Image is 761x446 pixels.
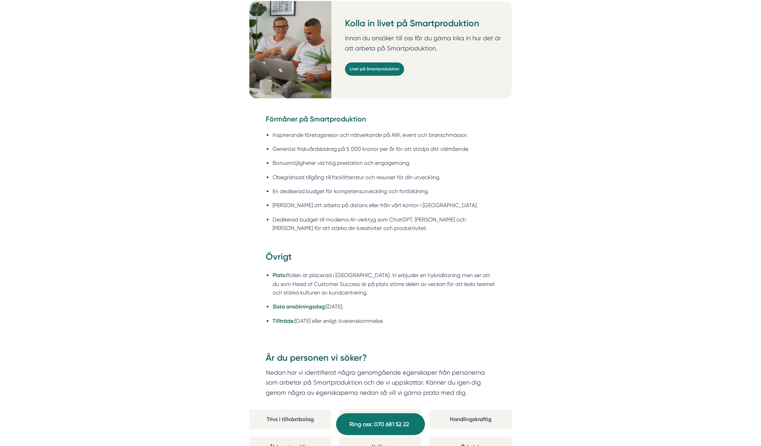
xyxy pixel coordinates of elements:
li: [DATE] eller enligt överenskommelse. [273,317,495,325]
p: Innan du ansöker till oss får du gärna kika in hur det är att arbeta på Smartproduktion. [345,33,506,53]
a: Livet på Smartproduktion [345,62,404,76]
strong: Förmåner på Smartproduktion [266,115,366,123]
img: Personal på Smartproduktion [249,1,331,98]
li: Dedikerad budget till moderna AI-verktyg som ChatGPT, [PERSON_NAME] och [PERSON_NAME] för att stä... [273,215,495,233]
h3: Övrigt [266,251,495,267]
li: En dedikerad budget för kompetensutveckling och fortbildning. [273,187,495,196]
a: Ring oss: 070 681 52 22 [336,413,425,435]
li: [PERSON_NAME] att arbeta på distans eller från vårt kontor i [GEOGRAPHIC_DATA]. [273,201,495,210]
li: Inspirerande företagsresor och nätverkande på AW, event och branschmässor. [273,131,495,139]
li: [DATE]. [273,302,495,311]
div: Trivs i tillväxtbolag [249,409,331,429]
li: Obegränsad tillgång till facklitteratur och resurser för din utveckling. [273,173,495,182]
li: Generöst friskvårdsbidrag på 5 000 kronor per år för att stödja ditt välmående. [273,145,495,153]
li: Rollen är placerad i [GEOGRAPHIC_DATA]. Vi erbjuder en hybridlösning men ser att du som Head of C... [273,271,495,297]
h3: Är du personen vi söker? [266,352,495,368]
div: Hårt arbetande [340,409,421,429]
strong: Sista ansökningsdag: [273,303,326,310]
strong: Plats: [273,272,286,278]
p: Nedan har vi identifierat några genomgående egenskaper från personerna som arbetar på Smartproduk... [266,368,495,398]
span: Ring oss: 070 681 52 22 [349,420,409,429]
div: Handlingskraftig [430,409,512,429]
li: Bonusmöjligheter vid hög prestation och engagemang. [273,159,495,167]
h3: Kolla in livet på Smartproduktion [345,17,506,33]
strong: Tillträde: [273,318,295,324]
